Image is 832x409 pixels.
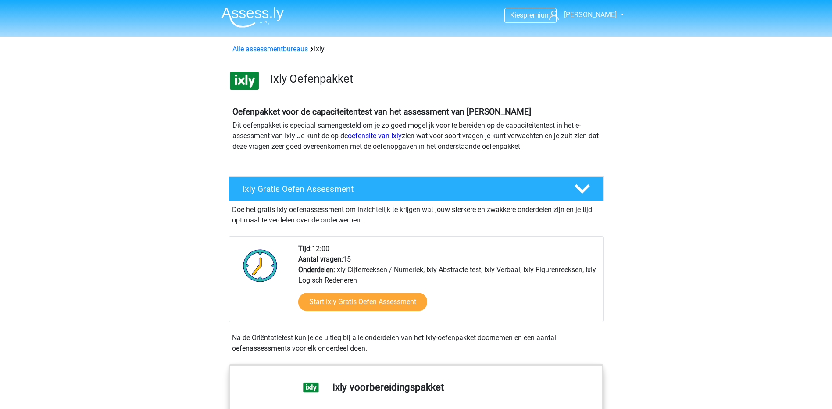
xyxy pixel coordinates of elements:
div: 12:00 15 Ixly Cijferreeksen / Numeriek, Ixly Abstracte test, Ixly Verbaal, Ixly Figurenreeksen, I... [292,244,603,322]
b: Oefenpakket voor de capaciteitentest van het assessment van [PERSON_NAME] [232,107,531,117]
b: Aantal vragen: [298,255,343,263]
b: Tijd: [298,244,312,253]
img: Klok [238,244,282,287]
div: Ixly [229,44,603,54]
span: [PERSON_NAME] [564,11,617,19]
a: Alle assessmentbureaus [232,45,308,53]
a: Start Ixly Gratis Oefen Assessment [298,293,427,311]
a: Kiespremium [505,9,556,21]
b: Onderdelen: [298,265,335,274]
a: [PERSON_NAME] [546,10,618,20]
div: Doe het gratis Ixly oefenassessment om inzichtelijk te krijgen wat jouw sterkere en zwakkere onde... [229,201,604,226]
p: Dit oefenpakket is speciaal samengesteld om je zo goed mogelijk voor te bereiden op de capaciteit... [232,120,600,152]
img: Assessly [221,7,284,28]
a: oefensite van Ixly [348,132,402,140]
div: Na de Oriëntatietest kun je de uitleg bij alle onderdelen van het Ixly-oefenpakket doornemen en e... [229,333,604,354]
span: premium [523,11,551,19]
span: Kies [510,11,523,19]
a: Ixly Gratis Oefen Assessment [225,176,607,201]
img: ixly.png [229,65,260,96]
h4: Ixly Gratis Oefen Assessment [243,184,560,194]
h3: Ixly Oefenpakket [270,72,597,86]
